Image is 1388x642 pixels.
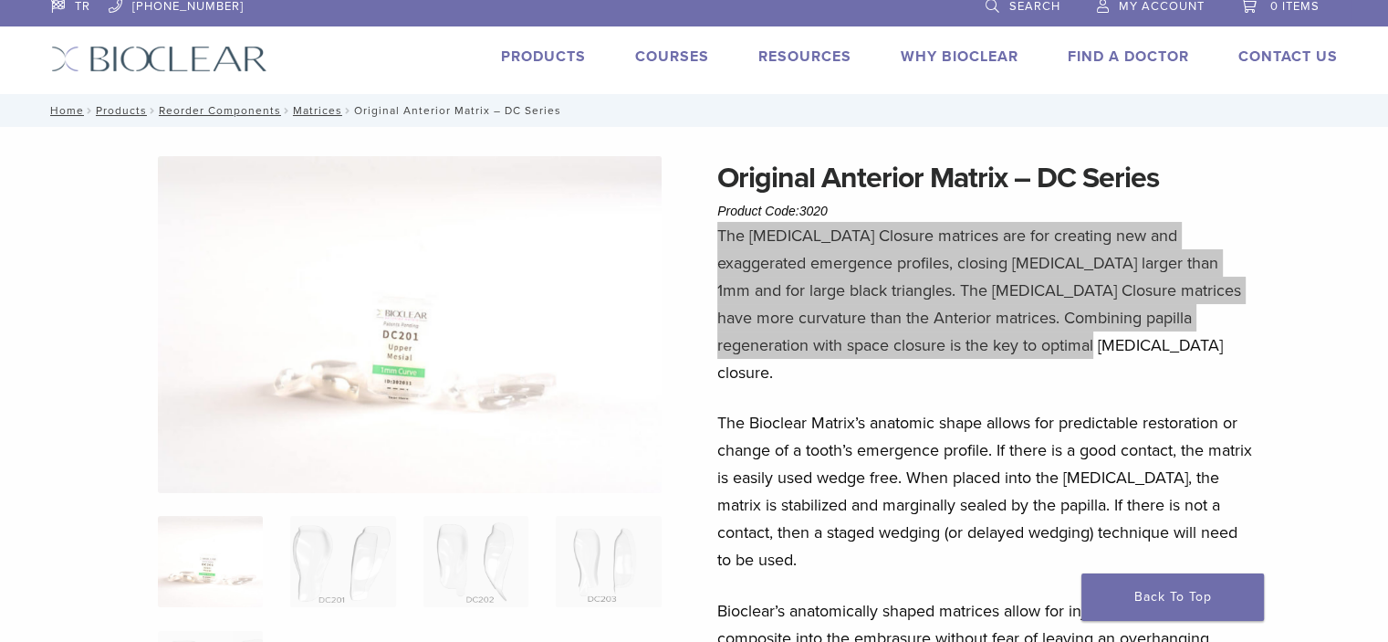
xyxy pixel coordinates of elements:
[159,104,281,117] a: Reorder Components
[1081,574,1264,621] a: Back To Top
[717,409,1254,574] p: The Bioclear Matrix’s anatomic shape allows for predictable restoration or change of a tooth’s em...
[158,516,263,607] img: Anterior-Original-DC-Series-Matrices-324x324.jpg
[84,106,96,115] span: /
[342,106,354,115] span: /
[51,46,267,72] img: Bioclear
[717,222,1254,386] p: The [MEDICAL_DATA] Closure matrices are for creating new and exaggerated emergence profiles, clos...
[1238,47,1338,66] a: Contact Us
[1068,47,1189,66] a: Find A Doctor
[158,156,662,493] img: Anterior Original DC Series Matrices
[290,516,395,607] img: Original Anterior Matrix - DC Series - Image 2
[423,516,528,607] img: Original Anterior Matrix - DC Series - Image 3
[96,104,147,117] a: Products
[37,94,1351,127] nav: Original Anterior Matrix – DC Series
[901,47,1018,66] a: Why Bioclear
[635,47,709,66] a: Courses
[556,516,661,607] img: Original Anterior Matrix - DC Series - Image 4
[758,47,851,66] a: Resources
[293,104,342,117] a: Matrices
[45,104,84,117] a: Home
[281,106,293,115] span: /
[717,204,828,218] span: Product Code:
[799,204,828,218] span: 3020
[501,47,586,66] a: Products
[717,156,1254,200] h1: Original Anterior Matrix – DC Series
[147,106,159,115] span: /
